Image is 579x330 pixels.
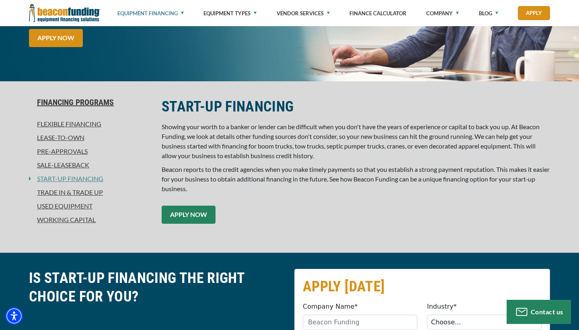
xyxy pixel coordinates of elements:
a: APPLY NOW [29,29,83,47]
span: Beacon reports to the credit agencies when you make timely payments so that you establish a stron... [162,165,550,192]
a: APPLY NOW [162,206,216,224]
button: Contact us [507,300,571,324]
h2: APPLY [DATE] [303,277,542,296]
a: Working Capital [29,215,152,225]
a: Start-Up Financing [31,174,103,184]
a: Trade In & Trade Up [29,188,152,197]
label: Company Name* [303,302,357,311]
input: Beacon Funding [303,315,417,330]
a: Apply [518,6,550,20]
span: Contact us [531,308,563,316]
a: Flexible Financing [29,119,152,129]
label: Industry* [427,302,457,311]
h2: START-UP FINANCING [162,97,550,116]
a: Sale-Leaseback [29,160,152,170]
a: Lease-To-Own [29,133,152,142]
a: Used Equipment [29,201,152,211]
span: Showing your worth to a banker or lender can be difficult when you don't have the years of experi... [162,123,540,159]
h2: IS START-UP FINANCING THE RIGHT CHOICE FOR YOU? [29,269,285,306]
a: Financing Programs [29,97,152,107]
a: Pre-approvals [29,146,152,156]
div: Accessibility Menu [5,307,23,325]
